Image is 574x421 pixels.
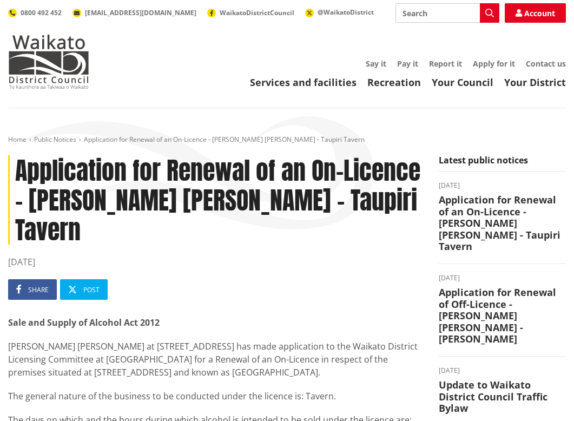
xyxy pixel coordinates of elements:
[8,279,57,300] a: Share
[473,58,515,69] a: Apply for it
[305,8,374,17] a: @WaikatoDistrict
[8,8,62,17] a: 0800 492 452
[505,3,566,23] a: Account
[504,76,566,89] a: Your District
[8,255,423,268] time: [DATE]
[34,135,76,144] a: Public Notices
[8,135,27,144] a: Home
[367,76,421,89] a: Recreation
[8,340,423,379] p: [PERSON_NAME] [PERSON_NAME] at [STREET_ADDRESS] has made application to the Waikato District Lice...
[207,8,294,17] a: WaikatoDistrictCouncil
[8,155,423,245] h1: Application for Renewal of an On-Licence - [PERSON_NAME] [PERSON_NAME] - Taupiri Tavern
[250,76,357,89] a: Services and facilities
[8,390,423,403] p: The general nature of the business to be conducted under the licence is: Tavern.
[439,287,566,345] h3: Application for Renewal of Off-Licence - [PERSON_NAME] [PERSON_NAME] - [PERSON_NAME]
[439,275,566,281] time: [DATE]
[429,58,462,69] a: Report it
[397,58,418,69] a: Pay it
[439,182,566,189] time: [DATE]
[21,8,62,17] span: 0800 492 452
[439,379,566,415] h3: Update to Waikato District Council Traffic Bylaw
[439,367,566,415] a: [DATE] Update to Waikato District Council Traffic Bylaw
[439,275,566,345] a: [DATE] Application for Renewal of Off-Licence - [PERSON_NAME] [PERSON_NAME] - [PERSON_NAME]
[28,285,49,294] span: Share
[8,135,566,144] nav: breadcrumb
[8,35,89,89] img: Waikato District Council - Te Kaunihera aa Takiwaa o Waikato
[439,367,566,374] time: [DATE]
[8,317,160,328] strong: Sale and Supply of Alcohol Act 2012
[84,135,365,144] span: Application for Renewal of an On-Licence - [PERSON_NAME] [PERSON_NAME] - Taupiri Tavern
[85,8,196,17] span: [EMAIL_ADDRESS][DOMAIN_NAME]
[72,8,196,17] a: [EMAIL_ADDRESS][DOMAIN_NAME]
[366,58,386,69] a: Say it
[439,182,566,253] a: [DATE] Application for Renewal of an On-Licence - [PERSON_NAME] [PERSON_NAME] - Taupiri Tavern
[526,58,566,69] a: Contact us
[439,194,566,253] h3: Application for Renewal of an On-Licence - [PERSON_NAME] [PERSON_NAME] - Taupiri Tavern
[432,76,493,89] a: Your Council
[220,8,294,17] span: WaikatoDistrictCouncil
[60,279,108,300] a: Post
[318,8,374,17] span: @WaikatoDistrict
[439,155,566,172] h5: Latest public notices
[83,285,100,294] span: Post
[395,3,499,23] input: Search input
